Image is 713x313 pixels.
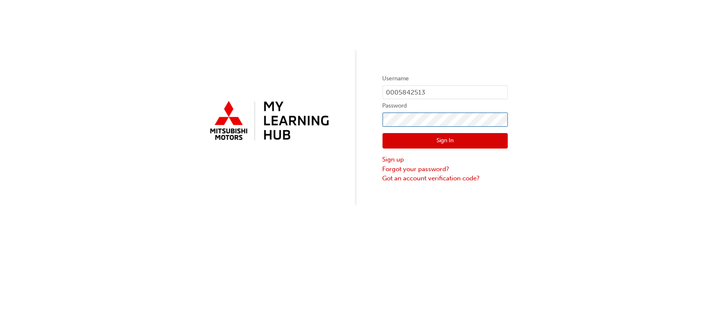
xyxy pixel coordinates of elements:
[383,101,508,111] label: Password
[383,174,508,183] a: Got an account verification code?
[383,85,508,100] input: Username
[383,164,508,174] a: Forgot your password?
[383,133,508,149] button: Sign In
[206,97,331,145] img: mmal
[383,155,508,164] a: Sign up
[383,74,508,84] label: Username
